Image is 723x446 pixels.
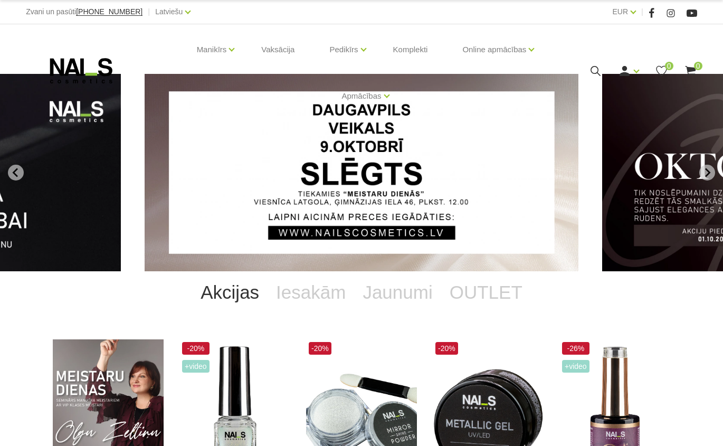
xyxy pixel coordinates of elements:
a: Latviešu [155,5,183,18]
span: -20% [182,342,210,355]
li: 1 of 12 [145,74,578,271]
span: +Video [182,360,210,373]
a: OUTLET [441,271,531,314]
a: EUR [613,5,629,18]
span: | [641,5,643,18]
a: Pedikīrs [329,29,358,71]
a: Jaunumi [354,271,441,314]
span: +Video [562,360,589,373]
a: Akcijas [192,271,268,314]
div: Zvani un pasūti [26,5,142,18]
span: 0 [665,62,673,70]
a: [PHONE_NUMBER] [76,8,142,16]
a: 0 [684,64,697,78]
span: | [148,5,150,18]
a: Komplekti [385,24,436,75]
span: -26% [562,342,589,355]
button: Next slide [699,165,715,181]
a: Iesakām [268,271,354,314]
a: Manikīrs [197,29,227,71]
span: 0 [694,62,702,70]
a: 0 [655,64,668,78]
a: Vaksācija [253,24,303,75]
span: -20% [309,342,331,355]
a: Online apmācības [462,29,526,71]
a: Apmācības [341,75,381,117]
button: Go to last slide [8,165,24,181]
span: [PHONE_NUMBER] [76,7,142,16]
span: -20% [435,342,458,355]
